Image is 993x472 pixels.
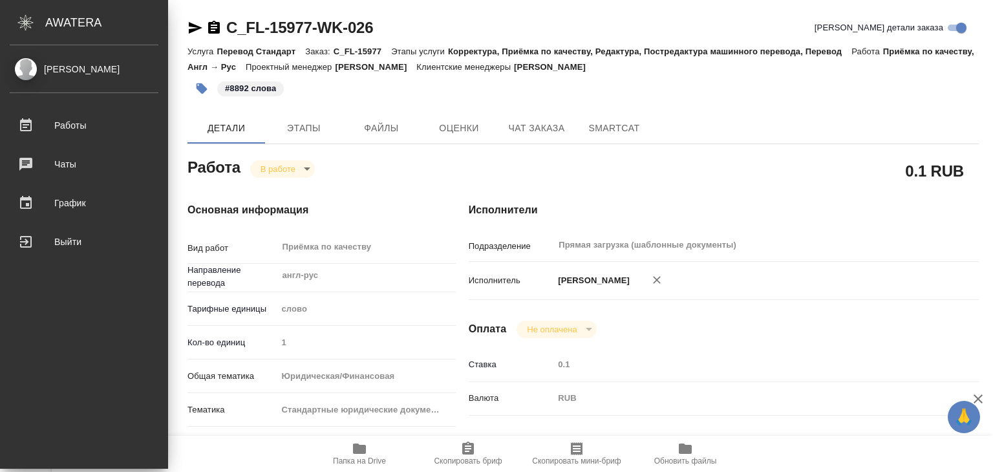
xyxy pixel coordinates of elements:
span: Оценки [428,120,490,136]
p: Корректура, Приёмка по качеству, Редактура, Постредактура машинного перевода, Перевод [448,47,851,56]
h2: 0.1 RUB [905,160,964,182]
span: 8892 слова [216,82,285,93]
button: Добавить тэг [187,74,216,103]
button: Скопировать мини-бриф [522,436,631,472]
p: Тематика [187,403,277,416]
div: AWATERA [45,10,168,36]
button: Удалить исполнителя [643,266,671,294]
h4: Оплата [469,321,507,337]
button: Обновить файлы [631,436,740,472]
p: [PERSON_NAME] [514,62,595,72]
p: Клиентские менеджеры [416,62,514,72]
span: Чат заказа [506,120,568,136]
div: Выйти [10,232,158,252]
span: Детали [195,120,257,136]
span: Папка на Drive [333,456,386,466]
span: Обновить файлы [654,456,717,466]
span: Скопировать мини-бриф [532,456,621,466]
a: Чаты [3,148,165,180]
p: Тарифные единицы [187,303,277,316]
input: Пустое поле [277,333,456,352]
p: Кол-во единиц [187,336,277,349]
div: В работе [250,160,315,178]
div: График [10,193,158,213]
p: Вид работ [187,242,277,255]
span: [PERSON_NAME] детали заказа [815,21,943,34]
p: Услуга [187,47,217,56]
p: Общая тематика [187,370,277,383]
h2: Работа [187,155,240,178]
h4: Исполнители [469,202,979,218]
button: Не оплачена [523,324,581,335]
p: [PERSON_NAME] [553,274,630,287]
a: C_FL-15977-WK-026 [226,19,373,36]
p: Работа [851,47,883,56]
span: Этапы [273,120,335,136]
p: C_FL-15977 [334,47,391,56]
a: Работы [3,109,165,142]
button: 🙏 [948,401,980,433]
div: Чаты [10,155,158,174]
h4: Основная информация [187,202,417,218]
span: Файлы [350,120,412,136]
input: Пустое поле [553,355,936,374]
div: RUB [553,387,936,409]
a: График [3,187,165,219]
p: Исполнитель [469,274,554,287]
p: Ставка [469,358,554,371]
p: Направление перевода [187,264,277,290]
p: #8892 слова [225,82,276,95]
div: Юридическая/Финансовая [277,365,456,387]
button: Скопировать ссылку для ЯМессенджера [187,20,203,36]
p: Заказ: [305,47,333,56]
div: [PERSON_NAME] [10,62,158,76]
p: Подразделение [469,240,554,253]
span: SmartCat [583,120,645,136]
p: Этапы услуги [391,47,448,56]
div: слово [277,298,456,320]
div: Работы [10,116,158,135]
p: Перевод Стандарт [217,47,305,56]
p: [PERSON_NAME] [335,62,416,72]
a: Выйти [3,226,165,258]
button: Папка на Drive [305,436,414,472]
span: Скопировать бриф [434,456,502,466]
p: Проектный менеджер [246,62,335,72]
button: Скопировать бриф [414,436,522,472]
div: Стандартные юридические документы, договоры, уставы [277,399,456,421]
span: 🙏 [953,403,975,431]
button: В работе [257,164,299,175]
div: В работе [517,321,596,338]
button: Скопировать ссылку [206,20,222,36]
p: Валюта [469,392,554,405]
